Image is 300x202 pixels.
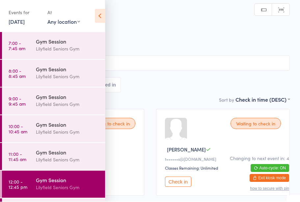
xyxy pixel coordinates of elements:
[10,17,290,27] h2: Gym Session Check-in
[235,96,290,103] div: Check in time (DESC)
[2,171,105,198] a: 12:00 -12:45 pmGym SessionLilyfield Seniors Gym
[9,41,25,51] time: 7:00 - 7:45 am
[9,7,41,18] div: Events for
[2,116,105,143] a: 10:00 -10:45 amGym SessionLilyfield Seniors Gym
[10,31,280,37] span: [DATE] 12:00pm
[9,18,25,25] a: [DATE]
[10,44,290,50] span: Seniors [PERSON_NAME]
[167,146,206,153] span: [PERSON_NAME]
[250,186,289,191] button: how to secure with pin
[36,128,99,136] div: Lilyfield Seniors Gym
[36,121,99,128] div: Gym Session
[36,149,99,156] div: Gym Session
[251,164,289,172] button: Auto-cycle: ON
[9,124,27,134] time: 10:00 - 10:45 am
[36,38,99,45] div: Gym Session
[2,143,105,170] a: 11:00 -11:45 amGym SessionLilyfield Seniors Gym
[165,165,283,171] div: Classes Remaining: Unlimited
[2,88,105,115] a: 9:00 -9:45 amGym SessionLilyfield Seniors Gym
[36,93,99,101] div: Gym Session
[36,184,99,191] div: Lilyfield Seniors Gym
[47,18,80,25] div: Any location
[2,32,105,59] a: 7:00 -7:45 amGym SessionLilyfield Seniors Gym
[9,179,27,190] time: 12:00 - 12:45 pm
[230,155,289,162] div: Changing to next event in: 4
[36,101,99,108] div: Lilyfield Seniors Gym
[36,177,99,184] div: Gym Session
[36,73,99,81] div: Lilyfield Seniors Gym
[36,156,99,164] div: Lilyfield Seniors Gym
[9,96,26,107] time: 9:00 - 9:45 am
[10,37,280,44] span: Lilyfield Seniors Gym
[231,118,281,129] div: Waiting to check in
[250,174,289,182] button: Exit kiosk mode
[9,68,26,79] time: 8:00 - 8:45 am
[165,156,283,162] div: t••••••s@[DOMAIN_NAME]
[219,97,234,103] label: Sort by
[10,56,290,71] input: Search
[9,151,26,162] time: 11:00 - 11:45 am
[47,7,80,18] div: At
[2,60,105,87] a: 8:00 -8:45 amGym SessionLilyfield Seniors Gym
[85,118,135,129] div: Waiting to check in
[165,177,191,187] button: Check in
[36,66,99,73] div: Gym Session
[36,45,99,53] div: Lilyfield Seniors Gym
